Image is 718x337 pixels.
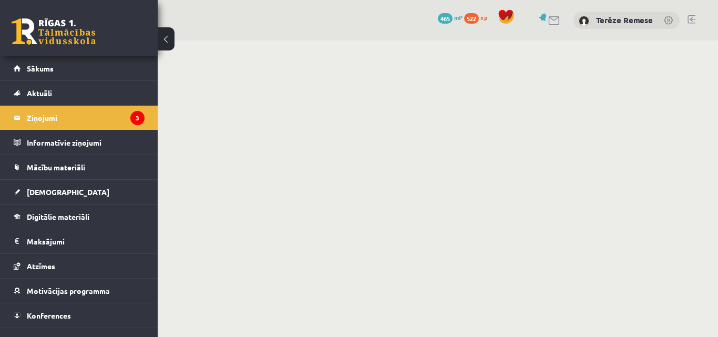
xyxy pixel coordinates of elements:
span: xp [480,13,487,22]
legend: Ziņojumi [27,106,145,130]
a: Motivācijas programma [14,279,145,303]
a: Mācību materiāli [14,155,145,179]
span: [DEMOGRAPHIC_DATA] [27,187,109,197]
a: Atzīmes [14,254,145,278]
span: Aktuāli [27,88,52,98]
a: Ziņojumi3 [14,106,145,130]
span: Motivācijas programma [27,286,110,295]
span: 465 [438,13,453,24]
a: [DEMOGRAPHIC_DATA] [14,180,145,204]
a: Terēze Remese [596,15,653,25]
img: Terēze Remese [579,16,589,26]
legend: Informatīvie ziņojumi [27,130,145,155]
a: Konferences [14,303,145,328]
a: 465 mP [438,13,463,22]
a: Rīgas 1. Tālmācības vidusskola [12,18,96,45]
a: Informatīvie ziņojumi [14,130,145,155]
span: mP [454,13,463,22]
a: Aktuāli [14,81,145,105]
a: Sākums [14,56,145,80]
a: Digitālie materiāli [14,205,145,229]
span: 522 [464,13,479,24]
span: Atzīmes [27,261,55,271]
span: Mācību materiāli [27,162,85,172]
legend: Maksājumi [27,229,145,253]
i: 3 [130,111,145,125]
span: Konferences [27,311,71,320]
span: Digitālie materiāli [27,212,89,221]
span: Sākums [27,64,54,73]
a: 522 xp [464,13,493,22]
a: Maksājumi [14,229,145,253]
